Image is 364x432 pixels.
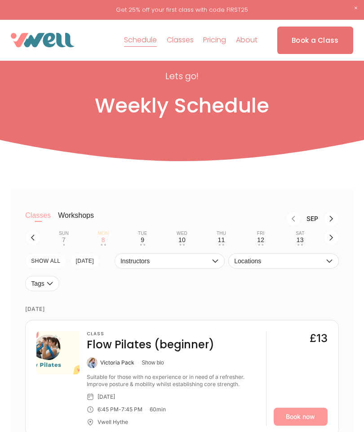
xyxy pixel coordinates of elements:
[70,253,100,269] button: [DATE]
[59,231,69,236] div: Sun
[167,34,194,47] span: Classes
[203,33,226,47] a: Pricing
[179,244,185,246] div: • •
[219,244,224,246] div: • •
[310,331,328,346] div: £13
[121,406,142,413] div: 7:45 PM
[258,244,263,246] div: • •
[87,331,214,337] h3: Class
[25,253,66,269] button: SHOW All
[150,406,166,413] div: 60 min
[274,408,328,426] a: Book now
[100,359,134,366] div: Victoria Pack
[297,244,303,246] div: • •
[218,236,225,243] div: 11
[236,34,257,47] span: About
[115,253,225,269] button: Instructors
[177,231,187,236] div: Wed
[297,236,304,243] div: 13
[142,359,164,366] button: Show bio
[98,393,115,400] div: [DATE]
[36,331,80,374] img: aa553f9f-2931-4451-b727-72da8bd8ddcb.png
[234,257,324,265] span: Locations
[228,253,338,269] button: Locations
[296,231,304,236] div: Sat
[124,33,157,47] a: Schedule
[98,418,128,426] div: Vwell Hythe
[277,27,353,54] a: Book a Class
[25,298,338,320] time: [DATE]
[108,211,339,226] nav: Month switch
[324,211,339,226] button: Next month, Oct
[257,231,265,236] div: Fri
[217,231,226,236] div: Thu
[87,373,258,388] div: Suitable for those with no experience or in need of a refresher. Improve posture & mobility whils...
[119,406,121,413] div: -
[140,244,145,246] div: • •
[120,257,210,265] span: Instructors
[11,33,75,47] img: VWell
[178,236,186,243] div: 10
[58,211,94,229] button: Workshops
[11,93,353,118] h1: Weekly Schedule
[31,280,44,287] span: Tags
[301,215,324,222] div: Month Sep
[98,231,109,236] div: Mon
[62,236,66,243] div: 7
[25,211,51,229] button: Classes
[101,244,106,246] div: • •
[87,337,214,352] h4: Flow Pilates (beginner)
[98,406,119,413] div: 6:45 PM
[167,33,194,47] a: folder dropdown
[257,236,264,243] div: 12
[112,68,252,85] p: Lets go!
[138,231,147,236] div: Tue
[63,244,65,246] div: •
[286,211,301,226] button: Previous month, Aug
[87,357,98,368] img: Victoria Pack
[102,236,105,243] div: 8
[236,33,257,47] a: folder dropdown
[141,236,144,243] div: 9
[25,276,59,291] button: Tags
